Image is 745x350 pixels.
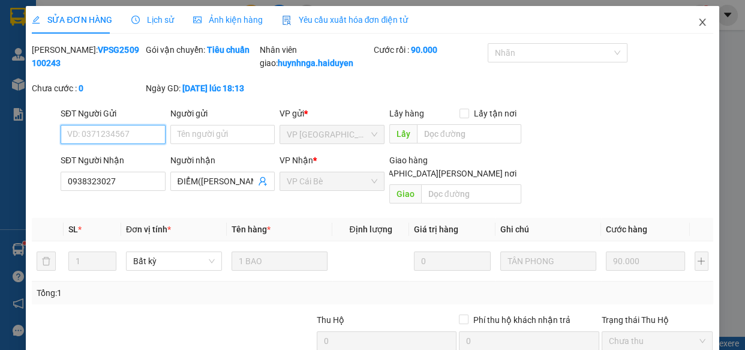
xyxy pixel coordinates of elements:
span: SỬA ĐƠN HÀNG [32,15,112,25]
span: user-add [258,177,268,186]
span: Bất kỳ [133,252,215,270]
div: Gói vận chuyển: [146,43,257,56]
span: Đơn vị tính [126,225,171,234]
input: Dọc đường [417,124,521,143]
div: Trạng thái Thu Hộ [602,313,713,327]
span: Cước hàng [606,225,647,234]
div: VP gửi [280,107,384,120]
b: huynhnga.haiduyen [278,58,353,68]
button: Close [686,6,719,40]
button: delete [37,252,56,271]
div: Nhân viên giao: [260,43,371,70]
input: 0 [414,252,491,271]
span: VP Cái Bè [287,172,377,190]
b: Tiêu chuẩn [207,45,250,55]
span: close [698,17,707,27]
span: Lấy [389,124,417,143]
div: [PERSON_NAME]: [32,43,143,70]
div: Cước rồi : [374,43,485,56]
span: Tên hàng [232,225,271,234]
span: Lấy tận nơi [469,107,521,120]
b: 90.000 [411,45,437,55]
div: Ngày GD: [146,82,257,95]
button: plus [695,252,708,271]
div: Tổng: 1 [37,286,289,300]
span: SL [68,225,78,234]
div: SĐT Người Gửi [61,107,166,120]
span: Phí thu hộ khách nhận trả [468,313,575,327]
b: [DATE] lúc 18:13 [182,83,244,93]
div: SĐT Người Nhận [61,154,166,167]
span: VP Nhận [280,155,313,165]
span: Ảnh kiện hàng [193,15,263,25]
b: 0 [79,83,83,93]
th: Ghi chú [495,218,601,241]
input: 0 [606,252,685,271]
span: Chưa thu [609,332,706,350]
input: VD: Bàn, Ghế [232,252,328,271]
span: Giao [389,184,421,204]
span: Giá trị hàng [414,225,458,234]
img: icon [282,16,292,25]
span: Lịch sử [131,15,174,25]
span: Giao hàng [389,155,428,165]
span: Thu Hộ [317,315,344,325]
span: Định lượng [349,225,392,234]
span: picture [193,16,202,24]
span: [GEOGRAPHIC_DATA][PERSON_NAME] nơi [353,167,521,180]
input: Dọc đường [421,184,521,204]
span: Lấy hàng [389,109,424,118]
div: Chưa cước : [32,82,143,95]
span: VP Sài Gòn [287,125,377,143]
span: clock-circle [131,16,140,24]
span: edit [32,16,40,24]
input: Ghi Chú [500,252,596,271]
div: Người nhận [170,154,275,167]
div: Người gửi [170,107,275,120]
span: Yêu cầu xuất hóa đơn điện tử [282,15,408,25]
